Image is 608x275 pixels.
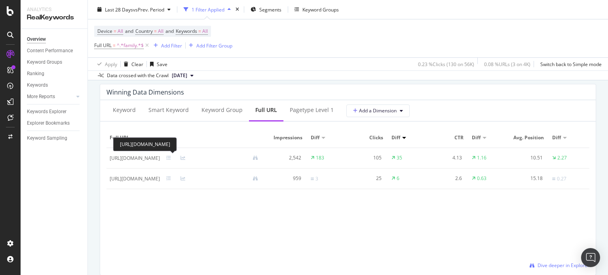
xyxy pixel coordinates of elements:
div: 2,542 [271,154,301,161]
div: pagetype Level 1 [290,106,334,114]
div: Analytics [27,6,81,13]
div: Add Filter [161,42,182,49]
img: Equal [311,178,314,180]
div: Keyword Sampling [27,134,67,142]
div: [URL][DOMAIN_NAME] [110,155,160,162]
div: Full URL [255,106,277,114]
button: Last 28 DaysvsPrev. Period [94,3,174,16]
span: Full URL [94,42,112,49]
a: Keyword Groups [27,58,82,66]
a: Explorer Bookmarks [27,119,82,127]
div: 0.27 [557,175,566,182]
span: Impressions [271,134,303,141]
span: and [165,28,174,34]
div: 105 [351,154,382,161]
button: Save [147,58,167,70]
div: 6 [397,175,399,182]
a: Overview [27,35,82,44]
div: Overview [27,35,46,44]
span: Device [97,28,112,34]
a: Ranking [27,70,82,78]
span: All [118,26,123,37]
div: 3 [315,175,318,182]
div: 959 [271,175,301,182]
div: 15.18 [512,175,543,182]
span: Diff [472,134,481,141]
span: All [202,26,208,37]
button: Switch back to Simple mode [537,58,602,70]
div: 0.23 % Clicks ( 130 on 56K ) [418,61,474,67]
div: Add Filter Group [196,42,232,49]
div: 183 [316,154,324,161]
button: [DATE] [169,71,197,80]
div: RealKeywords [27,13,81,22]
div: Ranking [27,70,44,78]
div: Smart Keyword [148,106,189,114]
div: More Reports [27,93,55,101]
a: Keywords [27,81,82,89]
button: 1 Filter Applied [180,3,234,16]
span: All [158,26,163,37]
span: Diff [391,134,400,141]
button: Add Filter [150,41,182,50]
a: More Reports [27,93,74,101]
div: 4.13 [431,154,462,161]
div: Keyword Groups [27,58,62,66]
div: Keywords [27,81,48,89]
button: Add a Dimension [346,104,410,117]
div: Clear [131,61,143,67]
span: vs Prev. Period [133,6,164,13]
span: 2025 Aug. 30th [172,72,187,79]
div: 2.6 [431,175,462,182]
div: times [234,6,241,13]
button: Add Filter Group [186,41,232,50]
div: 10.51 [512,154,543,161]
img: Equal [552,178,555,180]
div: Keyword Group [201,106,243,114]
div: 0.63 [477,175,486,182]
span: ^.*family.*$ [117,40,144,51]
a: Keyword Sampling [27,134,82,142]
span: Segments [259,6,281,13]
div: Winning Data Dimensions [106,88,184,96]
button: Segments [247,3,285,16]
div: Content Performance [27,47,73,55]
span: and [125,28,133,34]
div: 1 Filter Applied [192,6,224,13]
span: = [198,28,201,34]
div: [URL][DOMAIN_NAME] [110,175,160,182]
div: Apply [105,61,117,67]
span: Diff [311,134,319,141]
div: Keywords Explorer [27,108,66,116]
span: Last 28 Days [105,6,133,13]
div: 25 [351,175,382,182]
div: Explorer Bookmarks [27,119,70,127]
div: Save [157,61,167,67]
span: = [114,28,116,34]
span: CTR [431,134,464,141]
span: Keywords [176,28,197,34]
a: Dive deeper in Explorer [530,262,589,269]
button: Apply [94,58,117,70]
div: Open Intercom Messenger [581,248,600,267]
div: 2.27 [557,154,567,161]
div: Data crossed with the Crawl [107,72,169,79]
div: Keyword Groups [302,6,339,13]
div: Switch back to Simple mode [540,61,602,67]
span: = [113,42,116,49]
a: Content Performance [27,47,82,55]
button: Clear [121,58,143,70]
span: Country [135,28,153,34]
span: Diff [552,134,561,141]
div: 1.16 [477,154,486,161]
span: = [154,28,157,34]
div: 35 [397,154,402,161]
span: Add a Dimension [353,107,397,114]
span: Dive deeper in Explorer [538,262,589,269]
span: Avg. Position [512,134,544,141]
div: [URL][DOMAIN_NAME] [113,137,177,151]
button: Keyword Groups [291,3,342,16]
span: Clicks [351,134,383,141]
div: 0.08 % URLs ( 3 on 4K ) [484,61,530,67]
a: Keywords Explorer [27,108,82,116]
